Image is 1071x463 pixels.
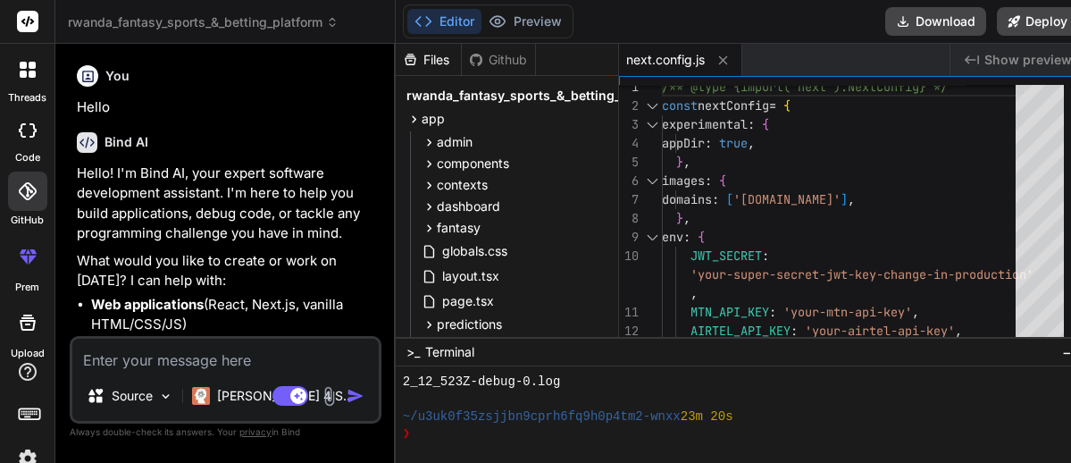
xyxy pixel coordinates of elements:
strong: Web applications [91,296,204,313]
li: (React, Next.js, vanilla HTML/CSS/JS) [91,295,378,335]
span: , [683,154,690,170]
img: Claude 4 Sonnet [192,387,210,405]
span: , [690,285,698,301]
h6: Bind AI [105,133,148,151]
p: What would you like to create or work on [DATE]? I can help with: [77,251,378,291]
label: code [15,150,40,165]
span: const [662,97,698,114]
span: admin [437,133,473,151]
div: 4 [619,134,639,153]
img: attachment [319,386,339,407]
div: 6 [619,172,639,190]
span: ] [841,191,848,207]
p: Hello [77,97,378,118]
span: images [662,173,705,189]
span: 'your-mtn-api-key' [783,304,912,320]
span: app [422,110,445,128]
span: rwanda_fantasy_sports_&_betting_platform [406,87,674,105]
span: ~/u3uk0f35zsjjbn9cprh6fq9h0p4tm2-wnxx [403,408,681,425]
span: : [762,248,769,264]
span: , [912,304,919,320]
span: privacy [239,426,272,437]
div: 8 [619,209,639,228]
p: Hello! I'm Bind AI, your expert software development assistant. I'm here to help you build applic... [77,164,378,244]
button: Download [885,7,986,36]
label: Upload [11,346,45,361]
span: : [712,191,719,207]
span: 'your-super-secret-jwt-key-change-in-production' [690,266,1033,282]
div: Click to collapse the range. [640,228,664,247]
span: } [676,210,683,226]
p: [PERSON_NAME] 4 S.. [217,387,350,405]
span: 2_12_523Z-debug-0.log [403,374,560,391]
span: >_ [406,343,420,361]
div: 7 [619,190,639,209]
div: Click to collapse the range. [640,115,664,134]
span: , [848,191,855,207]
span: , [683,210,690,226]
span: AIRTEL_API_KEY [690,323,791,339]
span: } [676,154,683,170]
span: MTN_API_KEY [690,304,769,320]
div: Github [462,51,535,69]
div: 5 [619,153,639,172]
p: Always double-check its answers. Your in Bind [70,424,381,441]
span: experimental [662,116,748,132]
span: 'your-airtel-api-key' [805,323,955,339]
span: { [783,97,791,114]
label: GitHub [11,213,44,228]
div: 3 [619,115,639,134]
div: 12 [619,322,639,341]
span: : [705,135,712,151]
span: fantasy [437,219,481,237]
span: page.tsx [440,290,496,312]
span: dashboard [437,198,500,215]
span: : [683,229,690,245]
span: Terminal [425,343,474,361]
img: Pick Models [158,389,173,404]
div: 11 [619,303,639,322]
span: { [719,173,726,189]
span: predictions [437,316,502,333]
span: : [769,304,776,320]
span: = [769,97,776,114]
span: [ [726,191,733,207]
span: { [762,116,769,132]
h6: You [105,67,130,85]
p: Source [112,387,153,405]
div: 10 [619,247,639,265]
span: ❯ [403,425,412,442]
button: Editor [407,9,481,34]
span: { [698,229,705,245]
span: true [719,135,748,151]
div: 2 [619,97,639,115]
label: prem [15,280,39,295]
span: domains [662,191,712,207]
span: appDir [662,135,705,151]
span: components [437,155,509,173]
span: , [955,323,962,339]
span: : [748,116,755,132]
span: , [748,135,755,151]
img: icon [347,387,364,405]
span: 23m 20s [681,408,733,425]
span: rwanda_fantasy_sports_&_betting_platform [68,13,339,31]
span: env [662,229,683,245]
span: globals.css [440,240,509,262]
button: Preview [481,9,569,34]
div: 9 [619,228,639,247]
span: contexts [437,176,488,194]
div: Files [396,51,461,69]
span: nextConfig [698,97,769,114]
span: '[DOMAIN_NAME]' [733,191,841,207]
span: next.config.js [626,51,705,69]
div: Click to collapse the range. [640,172,664,190]
div: Click to collapse the range. [640,97,664,115]
li: and APIs [91,335,378,356]
span: : [791,323,798,339]
span: : [705,173,712,189]
span: JWT_SECRET [690,248,762,264]
label: threads [8,90,46,105]
span: layout.tsx [440,265,501,287]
